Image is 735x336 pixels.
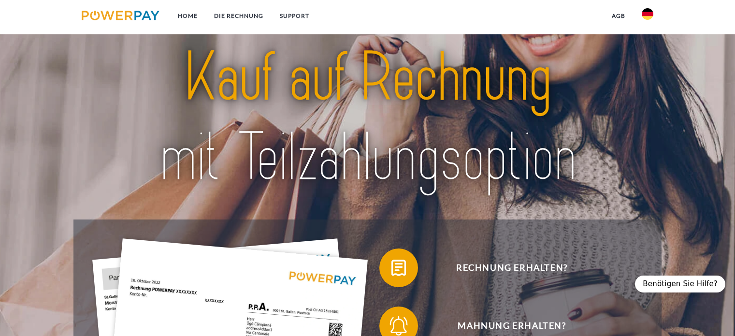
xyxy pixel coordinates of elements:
[379,248,631,287] button: Rechnung erhalten?
[206,7,272,25] a: DIE RECHNUNG
[110,34,625,202] img: title-powerpay_de.svg
[170,7,206,25] a: Home
[387,256,411,280] img: qb_bill.svg
[393,248,630,287] span: Rechnung erhalten?
[272,7,317,25] a: SUPPORT
[82,11,159,20] img: logo-powerpay.svg
[604,7,634,25] a: agb
[635,276,725,292] div: Benötigen Sie Hilfe?
[642,8,653,20] img: de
